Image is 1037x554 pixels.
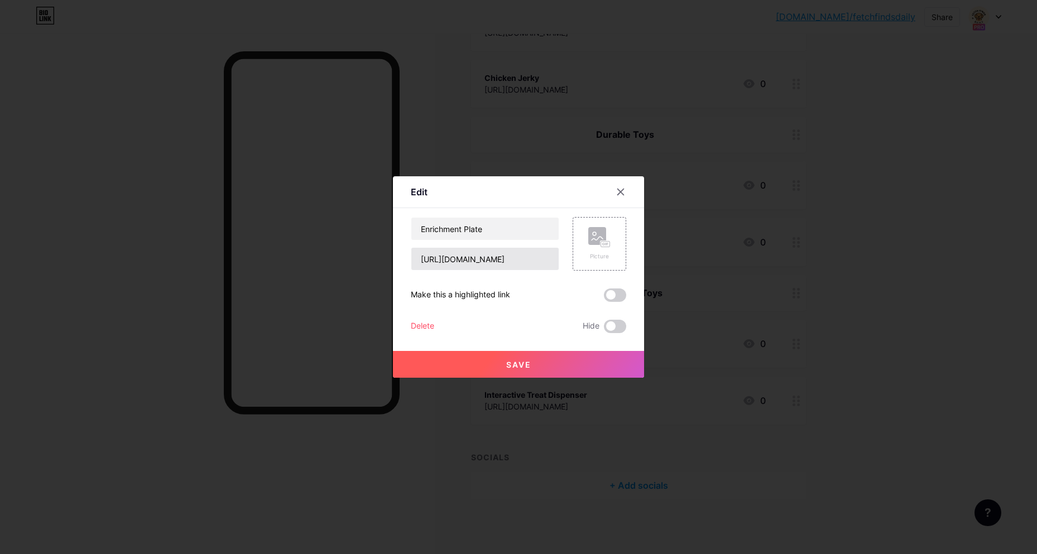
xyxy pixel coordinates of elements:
input: Title [411,218,559,240]
div: Edit [411,185,428,199]
div: Delete [411,320,434,333]
div: Picture [588,252,611,261]
button: Save [393,351,644,378]
input: URL [411,248,559,270]
span: Hide [583,320,599,333]
div: Make this a highlighted link [411,288,510,302]
span: Save [506,360,531,369]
